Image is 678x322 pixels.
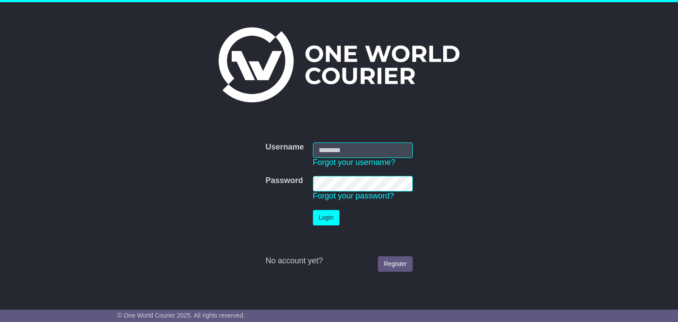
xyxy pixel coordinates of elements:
[218,27,460,102] img: One World
[265,256,412,266] div: No account yet?
[313,210,339,225] button: Login
[313,191,394,200] a: Forgot your password?
[117,312,245,319] span: © One World Courier 2025. All rights reserved.
[265,142,304,152] label: Username
[378,256,412,272] a: Register
[313,158,395,167] a: Forgot your username?
[265,176,303,186] label: Password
